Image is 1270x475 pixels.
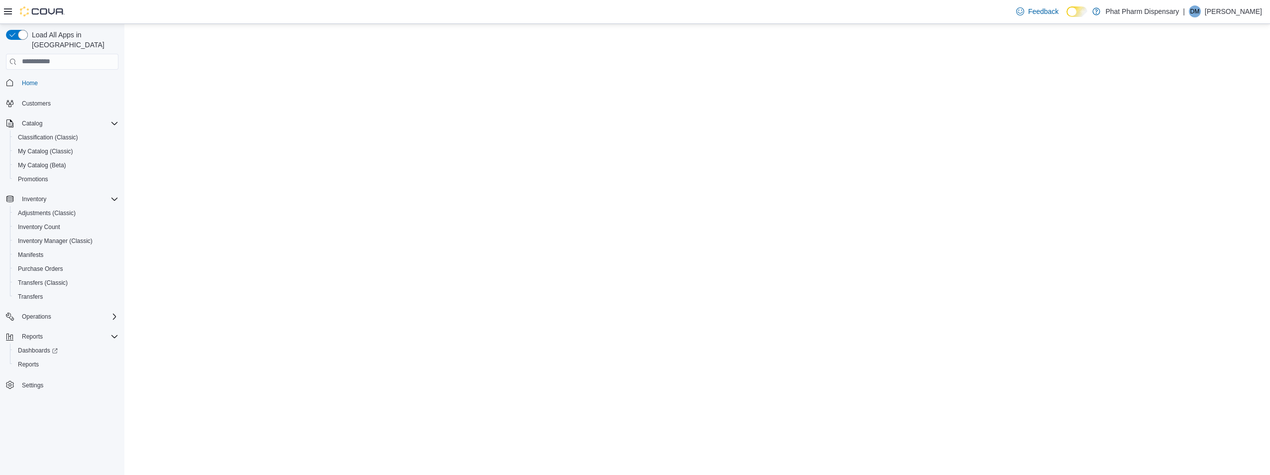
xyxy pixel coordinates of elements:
[14,358,43,370] a: Reports
[22,333,43,341] span: Reports
[10,262,122,276] button: Purchase Orders
[18,223,60,231] span: Inventory Count
[10,220,122,234] button: Inventory Count
[14,173,118,185] span: Promotions
[1183,5,1185,17] p: |
[14,263,67,275] a: Purchase Orders
[18,379,47,391] a: Settings
[1105,5,1179,17] p: Phat Pharm Dispensary
[22,313,51,321] span: Operations
[14,249,47,261] a: Manifests
[14,207,80,219] a: Adjustments (Classic)
[18,118,46,129] button: Catalog
[2,377,122,392] button: Settings
[14,207,118,219] span: Adjustments (Classic)
[14,235,97,247] a: Inventory Manager (Classic)
[2,76,122,90] button: Home
[20,6,65,16] img: Cova
[1012,1,1062,21] a: Feedback
[22,195,46,203] span: Inventory
[14,277,118,289] span: Transfers (Classic)
[14,249,118,261] span: Manifests
[22,381,43,389] span: Settings
[14,173,52,185] a: Promotions
[2,117,122,130] button: Catalog
[10,130,122,144] button: Classification (Classic)
[10,357,122,371] button: Reports
[14,358,118,370] span: Reports
[14,159,118,171] span: My Catalog (Beta)
[22,100,51,108] span: Customers
[14,277,72,289] a: Transfers (Classic)
[14,131,118,143] span: Classification (Classic)
[14,221,118,233] span: Inventory Count
[14,291,118,303] span: Transfers
[10,206,122,220] button: Adjustments (Classic)
[14,345,118,356] span: Dashboards
[18,193,50,205] button: Inventory
[14,345,62,356] a: Dashboards
[18,118,118,129] span: Catalog
[14,291,47,303] a: Transfers
[18,237,93,245] span: Inventory Manager (Classic)
[18,77,118,89] span: Home
[28,30,118,50] span: Load All Apps in [GEOGRAPHIC_DATA]
[14,131,82,143] a: Classification (Classic)
[18,331,47,343] button: Reports
[10,158,122,172] button: My Catalog (Beta)
[1066,6,1087,17] input: Dark Mode
[14,221,64,233] a: Inventory Count
[18,378,118,391] span: Settings
[18,311,118,323] span: Operations
[14,159,70,171] a: My Catalog (Beta)
[18,279,68,287] span: Transfers (Classic)
[2,96,122,111] button: Customers
[18,331,118,343] span: Reports
[18,265,63,273] span: Purchase Orders
[18,311,55,323] button: Operations
[1190,5,1200,17] span: DM
[10,290,122,304] button: Transfers
[1189,5,1201,17] div: Devyn Mckee
[18,347,58,355] span: Dashboards
[18,97,118,110] span: Customers
[18,209,76,217] span: Adjustments (Classic)
[18,175,48,183] span: Promotions
[22,79,38,87] span: Home
[10,172,122,186] button: Promotions
[14,145,77,157] a: My Catalog (Classic)
[14,145,118,157] span: My Catalog (Classic)
[18,77,42,89] a: Home
[1028,6,1058,16] span: Feedback
[2,330,122,344] button: Reports
[18,98,55,110] a: Customers
[18,251,43,259] span: Manifests
[2,310,122,324] button: Operations
[18,293,43,301] span: Transfers
[22,119,42,127] span: Catalog
[10,344,122,357] a: Dashboards
[1205,5,1262,17] p: [PERSON_NAME]
[18,161,66,169] span: My Catalog (Beta)
[10,234,122,248] button: Inventory Manager (Classic)
[6,72,118,418] nav: Complex example
[10,144,122,158] button: My Catalog (Classic)
[18,147,73,155] span: My Catalog (Classic)
[14,235,118,247] span: Inventory Manager (Classic)
[10,248,122,262] button: Manifests
[2,192,122,206] button: Inventory
[10,276,122,290] button: Transfers (Classic)
[18,133,78,141] span: Classification (Classic)
[14,263,118,275] span: Purchase Orders
[18,193,118,205] span: Inventory
[18,360,39,368] span: Reports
